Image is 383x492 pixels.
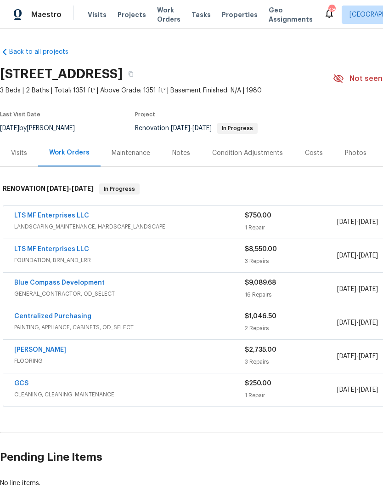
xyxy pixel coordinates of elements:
button: Copy Address [123,66,139,82]
div: 3 Repairs [245,357,337,366]
div: 2 Repairs [245,324,337,333]
span: [DATE] [359,320,378,326]
span: - [337,217,378,227]
span: [DATE] [359,219,378,225]
div: 3 Repairs [245,257,337,266]
span: [DATE] [47,185,69,192]
span: PAINTING, APPLIANCE, CABINETS, OD_SELECT [14,323,245,332]
a: Centralized Purchasing [14,313,91,320]
span: $9,089.68 [245,280,276,286]
h6: RENOVATION [3,183,94,195]
span: LANDSCAPING_MAINTENANCE, HARDSCAPE_LANDSCAPE [14,222,245,231]
span: Renovation [135,125,258,132]
span: [DATE] [192,125,212,132]
span: - [337,385,378,395]
span: [DATE] [359,353,378,360]
span: - [171,125,212,132]
div: 1 Repair [245,223,337,232]
span: [DATE] [337,387,356,393]
span: In Progress [218,126,257,131]
span: FOUNDATION, BRN_AND_LRR [14,256,245,265]
div: 16 Repairs [245,290,337,299]
div: Costs [305,149,323,158]
span: In Progress [100,184,139,194]
a: LTS MF Enterprises LLC [14,246,89,252]
span: Properties [222,10,258,19]
span: $2,735.00 [245,347,276,353]
a: [PERSON_NAME] [14,347,66,353]
span: $250.00 [245,380,271,387]
span: - [337,352,378,361]
span: GENERAL_CONTRACTOR, OD_SELECT [14,289,245,298]
span: - [47,185,94,192]
span: - [337,318,378,327]
span: - [337,285,378,294]
span: - [337,251,378,260]
span: $1,046.50 [245,313,276,320]
span: CLEANING, CLEANING_MAINTENANCE [14,390,245,399]
span: [DATE] [337,353,356,360]
div: Photos [345,149,366,158]
span: [DATE] [337,219,356,225]
span: $8,550.00 [245,246,277,252]
span: [DATE] [337,286,356,292]
div: Notes [172,149,190,158]
div: Work Orders [49,148,90,157]
span: [DATE] [359,286,378,292]
a: LTS MF Enterprises LLC [14,212,89,219]
span: [DATE] [337,320,356,326]
span: Maestro [31,10,62,19]
span: [DATE] [337,252,356,259]
span: $750.00 [245,212,271,219]
span: Project [135,112,155,117]
a: Blue Compass Development [14,280,105,286]
span: Tasks [191,11,211,18]
span: Visits [88,10,107,19]
div: 48 [328,6,335,15]
span: [DATE] [359,252,378,259]
span: FLOORING [14,356,245,366]
div: Maintenance [112,149,150,158]
span: [DATE] [359,387,378,393]
span: [DATE] [72,185,94,192]
span: Geo Assignments [269,6,313,24]
span: Work Orders [157,6,180,24]
span: Projects [118,10,146,19]
div: 1 Repair [245,391,337,400]
div: Condition Adjustments [212,149,283,158]
span: [DATE] [171,125,190,132]
a: GCS [14,380,28,387]
div: Visits [11,149,27,158]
